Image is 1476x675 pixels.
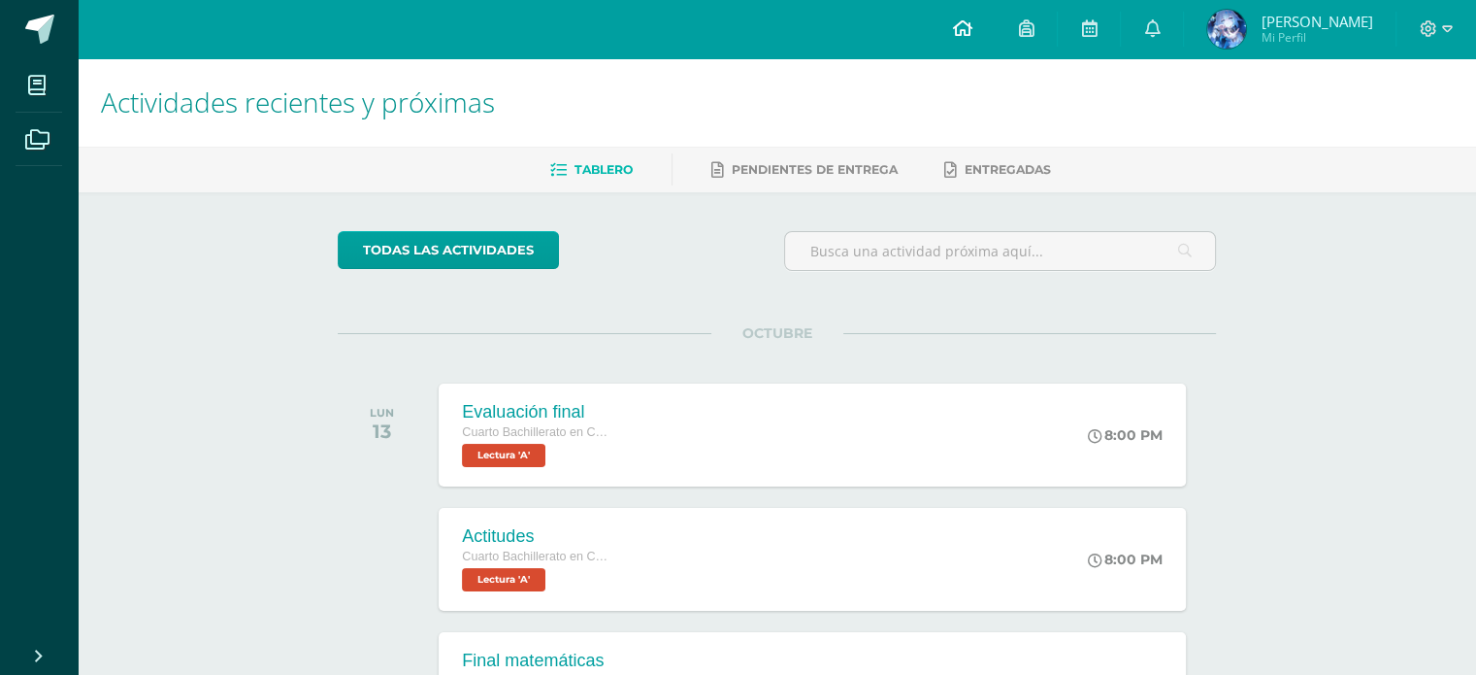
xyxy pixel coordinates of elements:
[732,162,898,177] span: Pendientes de entrega
[965,162,1051,177] span: Entregadas
[785,232,1215,270] input: Busca una actividad próxima aquí...
[711,154,898,186] a: Pendientes de entrega
[944,154,1051,186] a: Entregadas
[370,406,394,420] div: LUN
[1261,29,1372,46] span: Mi Perfil
[574,162,633,177] span: Tablero
[462,651,607,671] div: Final matemáticas
[1261,12,1372,31] span: [PERSON_NAME]
[462,526,607,547] div: Actitudes
[462,425,607,439] span: Cuarto Bachillerato en CCLL en Diseño Grafico
[462,550,607,563] span: Cuarto Bachillerato en CCLL en Diseño Grafico
[462,402,607,422] div: Evaluación final
[462,568,545,591] span: Lectura 'A'
[711,324,843,342] span: OCTUBRE
[462,444,545,467] span: Lectura 'A'
[1088,426,1163,444] div: 8:00 PM
[1088,551,1163,568] div: 8:00 PM
[370,420,394,443] div: 13
[338,231,559,269] a: todas las Actividades
[1207,10,1246,49] img: 9f01e3d6ae747b29c28daca1ee3c4777.png
[550,154,633,186] a: Tablero
[101,84,495,120] span: Actividades recientes y próximas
